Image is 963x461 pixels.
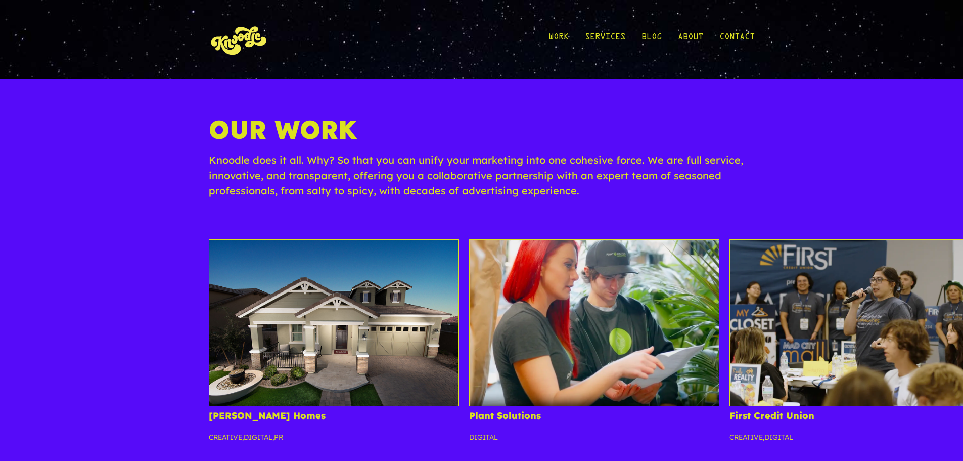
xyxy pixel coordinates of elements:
a: Plant Solutions [469,410,541,422]
a: First Credit Union [729,410,814,422]
a: Digital [469,433,498,442]
a: Work [548,16,569,63]
a: About [678,16,703,63]
h1: Our Work [209,115,755,153]
a: Digital [244,433,272,442]
a: Digital [764,433,793,442]
a: Contact [719,16,755,63]
a: Creative [729,433,763,442]
a: Blog [641,16,662,63]
p: , , [209,432,459,451]
p: Knoodle does it all. Why? So that you can unify your marketing into one cohesive force. We are fu... [209,153,755,208]
a: Services [585,16,625,63]
a: PR [274,433,283,442]
img: KnoLogo(yellow) [209,16,269,63]
a: [PERSON_NAME] Homes [209,410,326,422]
a: Creative [209,433,242,442]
